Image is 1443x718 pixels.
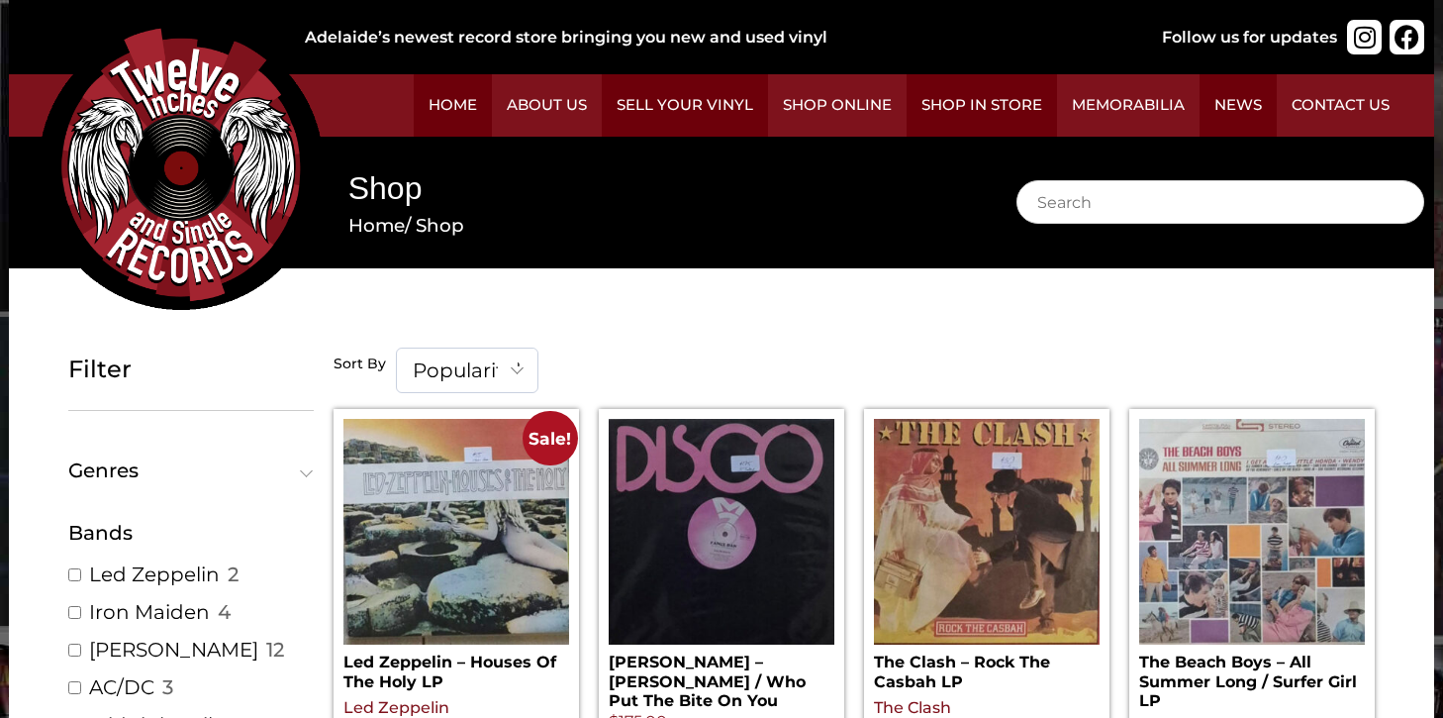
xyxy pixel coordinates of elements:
img: The Clash – Rock The Casbah LP [874,419,1100,645]
div: Follow us for updates [1162,26,1337,50]
a: Led Zeppelin [343,698,449,717]
button: Genres [68,461,314,480]
span: 3 [162,674,173,700]
span: 4 [218,599,231,625]
h5: Sort By [334,356,386,373]
a: Sell Your Vinyl [602,74,768,137]
h2: Led Zeppelin – Houses Of The Holy LP [343,645,569,690]
a: Home [414,74,492,137]
a: The Clash [874,698,951,717]
div: Adelaide’s newest record store bringing you new and used vinyl [305,26,1099,50]
span: Sale! [523,411,577,465]
h1: Shop [348,166,957,211]
input: Search [1016,180,1424,224]
a: Sale! Led Zeppelin – Houses Of The Holy LP [343,419,569,690]
div: Bands [68,518,314,548]
span: 12 [266,637,284,663]
a: Contact Us [1277,74,1404,137]
a: News [1200,74,1277,137]
a: Memorabilia [1057,74,1200,137]
h2: The Beach Boys – All Summer Long / Surfer Girl LP [1139,645,1365,710]
h2: [PERSON_NAME] – [PERSON_NAME] / Who Put The Bite On You [609,645,834,710]
h5: Filter [68,356,314,384]
span: Popularity [397,349,537,392]
a: Led Zeppelin [89,562,220,587]
span: 2 [228,562,239,587]
a: AC/DC [89,674,154,700]
a: The Beach Boys – All Summer Long / Surfer Girl LP [1139,419,1365,710]
img: Ralph White – Fancy Dan / Who Put The Bite On You [609,419,834,645]
nav: Breadcrumb [348,212,957,240]
a: [PERSON_NAME] [89,637,258,663]
a: Shop in Store [907,74,1057,137]
a: Shop Online [768,74,907,137]
img: The Beach Boys – All Summer Long / Surfer Girl LP [1139,419,1365,645]
h2: The Clash – Rock The Casbah LP [874,645,1100,690]
a: Iron Maiden [89,599,210,625]
span: Popularity [396,348,538,393]
img: Led Zeppelin – Houses Of The Holy LP [343,419,569,645]
a: The Clash – Rock The Casbah LP [874,419,1100,690]
a: About Us [492,74,602,137]
a: Home [348,214,405,237]
span: Genres [68,461,305,480]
